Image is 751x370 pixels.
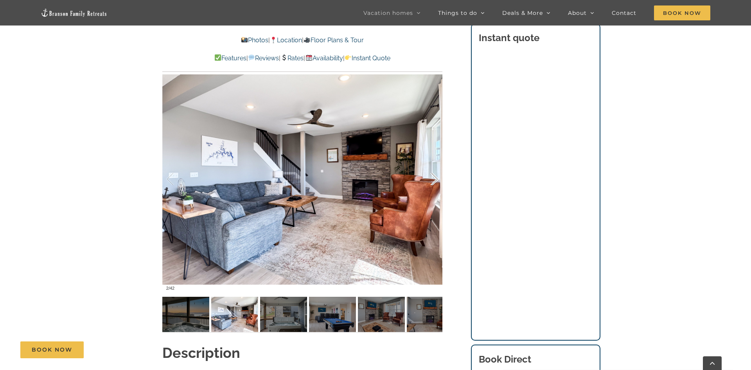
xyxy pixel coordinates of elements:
[306,54,312,61] img: 📆
[479,32,539,43] strong: Instant quote
[407,297,454,332] img: Out-of-the-Blue-at-Table-Rock-Lake-3011-Edit-scaled.jpg-nggid042970-ngg0dyn-120x90-00f0w010c011r1...
[568,10,587,16] span: About
[241,37,248,43] img: 📸
[479,354,531,365] b: Book Direct
[215,54,221,61] img: ✅
[162,35,442,45] p: | |
[32,347,72,353] span: Book Now
[479,54,593,320] iframe: Booking/Inquiry Widget
[304,37,310,43] img: 🎥
[438,10,477,16] span: Things to do
[162,297,209,332] img: Out-of-the-Blue-at-Table-Rock-Lake-Branson-Missouri-1311-Edit-scaled.jpg-nggid042292-ngg0dyn-120x...
[304,36,364,44] a: Floor Plans & Tour
[305,54,343,62] a: Availability
[248,54,279,62] a: Reviews
[20,341,84,358] a: Book Now
[345,54,390,62] a: Instant Quote
[345,54,351,61] img: 👉
[214,54,246,62] a: Features
[309,297,356,332] img: Out-of-the-Blue-at-Table-Rock-Lake-3007-Edit-scaled.jpg-nggid042967-ngg0dyn-120x90-00f0w010c011r1...
[270,37,277,43] img: 📍
[270,36,302,44] a: Location
[612,10,636,16] span: Contact
[41,8,107,17] img: Branson Family Retreats Logo
[281,54,287,61] img: 💲
[248,54,255,61] img: 💬
[654,5,710,20] span: Book Now
[280,54,304,62] a: Rates
[502,10,543,16] span: Deals & More
[162,53,442,63] p: | | | |
[241,36,268,44] a: Photos
[358,297,405,332] img: Out-of-the-Blue-at-Table-Rock-Lake-3010-Edit-scaled.jpg-nggid042969-ngg0dyn-120x90-00f0w010c011r1...
[363,10,413,16] span: Vacation homes
[260,297,307,332] img: Out-of-the-Blue-at-Table-Rock-Lake-Branson-Missouri-1310-scaled.jpg-nggid042291-ngg0dyn-120x90-00...
[211,297,258,332] img: Out-of-the-Blue-at-Table-Rock-Lake-3009-scaled.jpg-nggid042978-ngg0dyn-120x90-00f0w010c011r110f11...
